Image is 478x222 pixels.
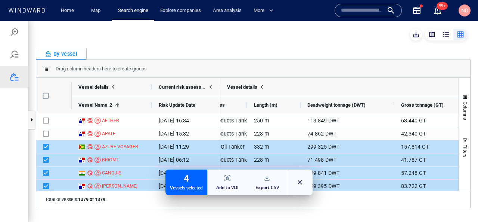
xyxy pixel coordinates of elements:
[102,109,115,116] div: APATE
[254,6,273,15] span: More
[159,63,206,69] span: Current risk assessment
[249,150,285,173] button: Export CSV
[198,93,247,106] div: Oil Products Tanker
[432,4,444,16] a: 99+
[94,136,100,142] div: Sanctioned
[247,119,301,132] div: 332 m
[159,95,189,104] span: [DATE] 16:34
[36,106,220,119] div: Press SPACE to select this row.
[115,4,151,17] a: Search engine
[87,123,93,129] div: Nadav D Compli defined risk: high risk
[94,110,100,116] div: Sanctioned
[159,121,189,130] span: [DATE] 11:29
[216,164,239,169] div: Add to VOI
[247,106,301,119] div: 228 m
[159,108,189,117] span: [DATE] 15:32
[85,4,109,17] button: Map
[36,146,220,159] div: Press SPACE to deselect this row.
[437,2,448,10] span: 99+
[87,162,93,168] div: Nadav D Compli defined risk: high risk
[301,106,394,119] div: 74.862 DWT
[247,146,301,158] div: 244 m
[56,45,147,51] span: Drag column headers here to create groups
[394,159,469,171] div: 83.722 GT
[247,133,301,145] div: 228 m
[394,146,469,158] div: 57.248 GT
[78,176,105,181] b: 1379 of 1379
[36,159,220,172] div: Press SPACE to deselect this row.
[251,4,280,17] button: More
[198,106,247,119] div: Oil Products Tanker
[401,81,444,87] span: Gross tonnage (GT)
[58,4,77,17] a: Home
[198,119,247,132] div: Crude Oil Tanker
[227,63,257,69] span: Vessel details
[461,7,468,13] span: ND
[107,81,112,87] span: 2
[36,133,220,146] div: Press SPACE to deselect this row.
[157,4,204,17] a: Explore companies
[55,4,79,17] button: Home
[159,148,189,156] span: [DATE] 04:16
[462,124,468,137] span: Filters
[78,63,109,69] span: Vessel details
[433,6,442,15] button: 99+
[102,162,137,168] div: [PERSON_NAME]
[301,133,394,145] div: 71.498 DWT
[301,146,394,158] div: 109.841 DWT
[198,133,247,145] div: Oil Products Tanker
[394,93,469,106] div: 63.440 GT
[394,133,469,145] div: 41.787 GT
[102,136,118,142] div: BRIONT
[36,119,220,133] div: Press SPACE to deselect this row.
[87,136,93,142] div: Nadav D Compli defined risk: high risk
[255,164,279,169] div: Export CSV
[159,161,189,170] span: [DATE] 11:17
[254,81,277,87] span: Length (m)
[446,188,472,216] iframe: Chat
[102,122,138,129] div: AZURE VOYAGER
[457,3,472,18] button: ND
[94,149,100,155] div: Sanctioned
[394,119,469,132] div: 157.814 GT
[87,149,93,155] div: Nadav D Compli defined risk: high risk
[78,81,107,87] span: Vessel Name
[301,119,394,132] div: 299.325 DWT
[159,134,189,143] span: [DATE] 06:12
[170,164,203,170] div: Vessels selected
[210,4,245,17] a: Area analysis
[102,149,121,155] div: CANGJIE
[94,162,100,168] div: Sanctioned
[209,150,246,173] button: Add to VOI
[301,93,394,106] div: 113.849 DWT
[307,81,366,87] span: Deadweight tonnage (DWT)
[247,93,301,106] div: 250 m
[394,106,469,119] div: 42.340 GT
[36,93,220,106] div: Press SPACE to select this row.
[159,81,195,87] span: Risk Update Date
[45,175,105,182] h6: Total of vessels:
[94,123,100,129] div: Sanctioned
[102,162,137,168] span: CHENG HE
[433,6,442,15] div: Notification center
[56,45,147,51] div: Row Groups
[301,159,394,171] div: 159.395 DWT
[102,96,119,103] div: AETHER
[184,153,189,162] div: 4
[45,28,77,37] div: By vessel
[462,80,468,99] span: Columns
[198,146,247,158] div: Crude Oil Tanker
[88,4,106,17] a: Map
